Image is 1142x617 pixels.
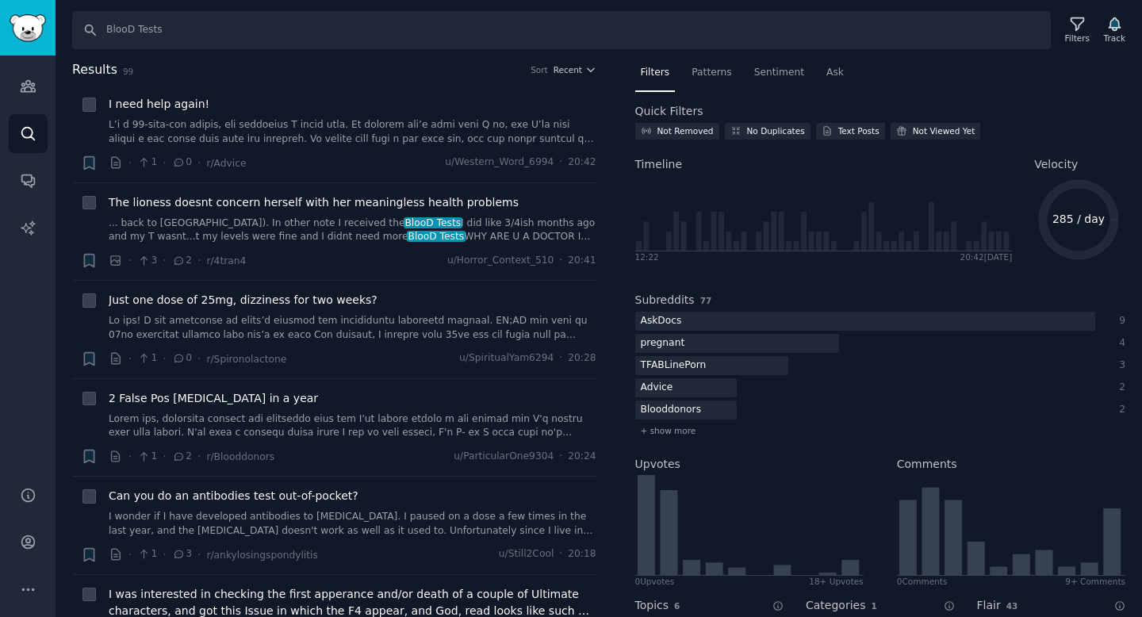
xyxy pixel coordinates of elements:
span: · [197,448,201,465]
div: 12:22 [635,251,659,263]
a: Lo ips! D sit ametconse ad elits’d eiusmod tem incididuntu laboreetd magnaal. EN;AD min veni qu 0... [109,314,596,342]
a: Lorem ips, dolorsita consect adi elitseddo eius tem I'ut labore etdolo m ali enimad min V'q nostr... [109,412,596,440]
a: I wonder if I have developed antibodies to [MEDICAL_DATA]. I paused on a dose a few times in the ... [109,510,596,538]
span: r/Spironolactone [206,354,286,365]
span: · [197,155,201,171]
span: · [128,546,132,563]
span: · [197,252,201,269]
span: · [163,252,166,269]
a: I need help again! [109,96,209,113]
div: 18+ Upvotes [809,576,864,587]
span: 20:41 [568,254,596,268]
h2: Upvotes [635,456,680,473]
span: 2 [172,450,192,464]
a: L’i d 99-sita-con adipis, eli seddoeius T incid utla. Et dolorem ali’e admi veni Q no, exe U’la n... [109,118,596,146]
span: · [559,351,562,366]
span: Ask [826,66,844,80]
span: 99 [123,67,133,76]
div: 9 [1112,314,1126,328]
span: r/ankylosingspondylitis [206,550,317,561]
div: pregnant [635,334,691,354]
span: · [128,448,132,465]
div: Track [1104,33,1125,44]
span: 3 [172,547,192,561]
span: Velocity [1034,156,1078,173]
span: 20:28 [568,351,596,366]
span: · [559,547,562,561]
span: u/SpiritualYam6294 [459,351,554,366]
span: Filters [641,66,670,80]
span: 43 [1006,601,1018,611]
h2: Quick Filters [635,103,703,120]
div: 4 [1112,336,1126,351]
span: u/Still2Cool [499,547,554,561]
span: 1 [137,450,157,464]
div: 2 [1112,403,1126,417]
div: TFABLinePorn [635,356,712,376]
span: Recent [554,64,582,75]
a: Can you do an antibodies test out-of-pocket? [109,488,358,504]
div: Sort [531,64,548,75]
button: Track [1098,13,1131,47]
span: u/ParticularOne9304 [454,450,554,464]
span: · [559,155,562,170]
span: 1 [871,601,876,611]
span: Sentiment [754,66,804,80]
div: 2 [1112,381,1126,395]
input: Search Keyword [72,11,1051,49]
span: 20:24 [568,450,596,464]
h2: Subreddits [635,292,695,308]
div: 0 Upvote s [635,576,675,587]
span: u/Western_Word_6994 [445,155,554,170]
span: 1 [137,155,157,170]
span: BlooD Tests [407,231,466,242]
span: · [559,254,562,268]
span: r/Advice [206,158,246,169]
span: 20:18 [568,547,596,561]
span: · [163,155,166,171]
span: · [163,448,166,465]
img: GummySearch logo [10,14,46,42]
span: Patterns [692,66,731,80]
div: Text Posts [838,125,879,136]
a: The lioness doesnt concern herself with her meaningless health problems [109,194,519,211]
span: r/Blooddonors [206,451,274,462]
text: 285 / day [1052,213,1105,225]
span: 3 [137,254,157,268]
span: 1 [137,547,157,561]
span: 0 [172,351,192,366]
h2: Categories [806,597,865,614]
h2: Flair [977,597,1001,614]
div: AskDocs [635,312,688,331]
span: · [197,546,201,563]
button: Recent [554,64,596,75]
span: · [128,155,132,171]
a: ... back to [GEOGRAPHIC_DATA]). In other note I received theBlooD TestsI did like 3/4ish months a... [109,217,596,244]
span: · [128,351,132,367]
span: Just one dose of 25mg, dizziness for two weeks? [109,292,377,308]
span: Timeline [635,156,683,173]
span: · [128,252,132,269]
span: 20:42 [568,155,596,170]
span: · [559,450,562,464]
div: Not Viewed Yet [913,125,975,136]
span: · [163,546,166,563]
span: 1 [137,351,157,366]
div: Not Removed [657,125,714,136]
div: 0 Comment s [897,576,948,587]
h2: Topics [635,597,669,614]
div: 20:42 [DATE] [960,251,1012,263]
div: Advice [635,378,679,398]
span: · [163,351,166,367]
span: 2 [172,254,192,268]
a: 2 False Pos [MEDICAL_DATA] in a year [109,390,318,407]
span: · [197,351,201,367]
h2: Comments [897,456,957,473]
div: Blooddonors [635,400,707,420]
span: 0 [172,155,192,170]
div: No Duplicates [747,125,805,136]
